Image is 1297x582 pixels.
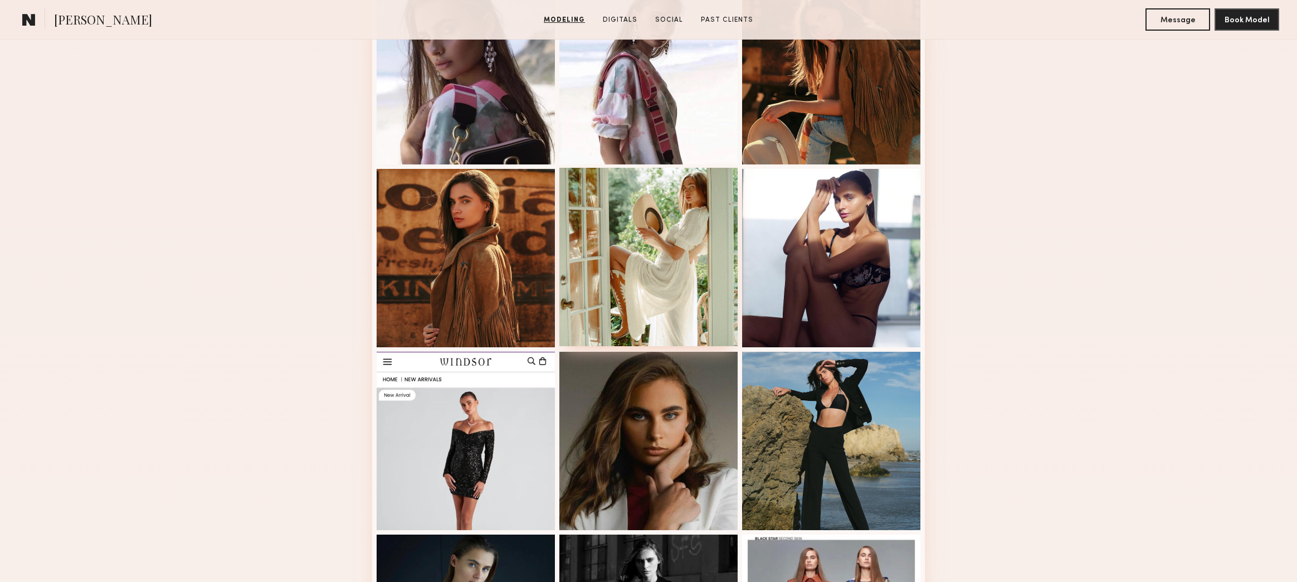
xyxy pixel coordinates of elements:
[598,15,642,25] a: Digitals
[1215,14,1279,24] a: Book Model
[54,11,152,31] span: [PERSON_NAME]
[1145,8,1210,31] button: Message
[1215,8,1279,31] button: Book Model
[539,15,589,25] a: Modeling
[651,15,687,25] a: Social
[696,15,758,25] a: Past Clients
